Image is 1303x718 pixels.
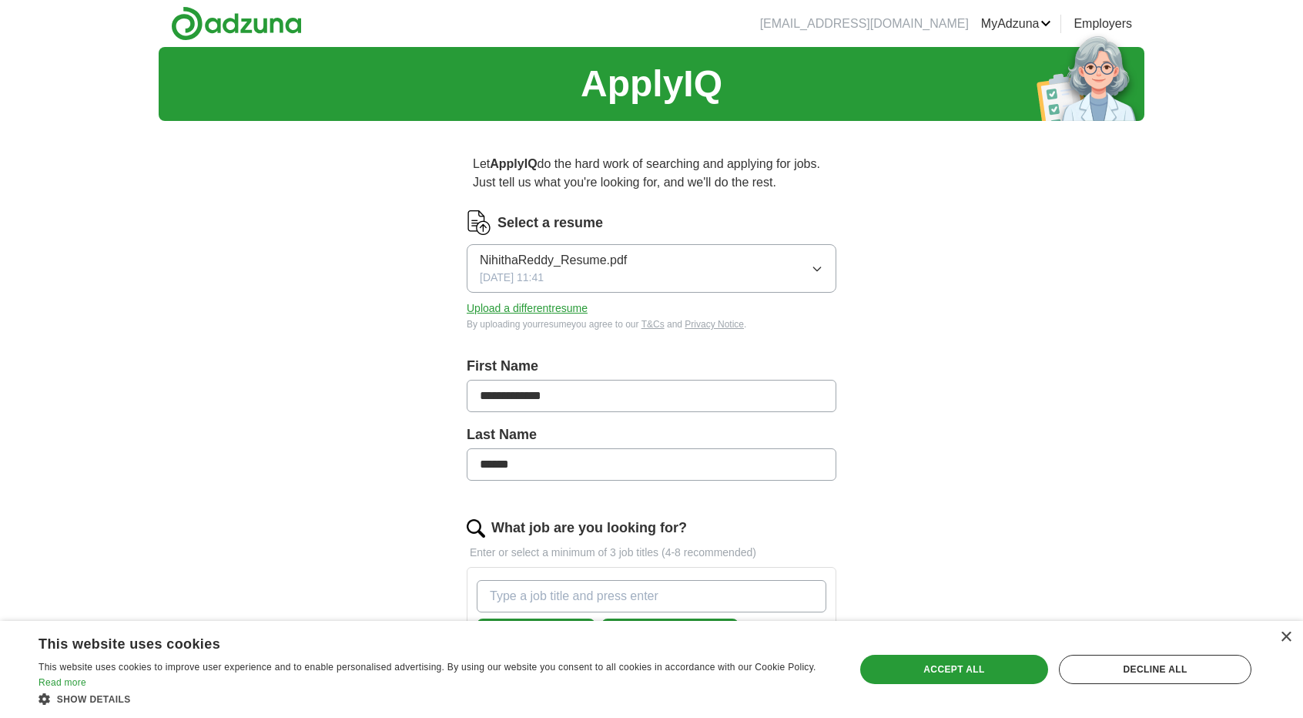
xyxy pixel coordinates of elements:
[467,244,836,293] button: NihithaReddy_Resume.pdf[DATE] 11:41
[467,356,836,377] label: First Name
[1074,15,1132,33] a: Employers
[480,251,627,270] span: NihithaReddy_Resume.pdf
[467,424,836,445] label: Last Name
[57,694,131,705] span: Show details
[581,56,722,112] h1: ApplyIQ
[497,213,603,233] label: Select a resume
[467,519,485,538] img: search.png
[490,157,537,170] strong: ApplyIQ
[477,580,826,612] input: Type a job title and press enter
[601,619,739,650] button: Software Engineer✓
[1280,632,1291,643] div: Close
[467,210,491,235] img: CV Icon
[467,300,588,317] button: Upload a differentresume
[39,677,86,688] a: Read more, opens a new window
[480,270,544,286] span: [DATE] 11:41
[860,655,1048,684] div: Accept all
[641,319,665,330] a: T&Cs
[467,149,836,198] p: Let do the hard work of searching and applying for jobs. Just tell us what you're looking for, an...
[760,15,969,33] li: [EMAIL_ADDRESS][DOMAIN_NAME]
[171,6,302,41] img: Adzuna logo
[39,691,830,706] div: Show details
[467,545,836,561] p: Enter or select a minimum of 3 job titles (4-8 recommended)
[981,15,1052,33] a: MyAdzuna
[39,662,816,673] span: This website uses cookies to improve user experience and to enable personalised advertising. By u...
[39,630,792,653] div: This website uses cookies
[477,619,595,650] button: Web Developer✓
[467,317,836,331] div: By uploading your resume you agree to our and .
[685,319,744,330] a: Privacy Notice
[491,518,687,538] label: What job are you looking for?
[1059,655,1251,684] div: Decline all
